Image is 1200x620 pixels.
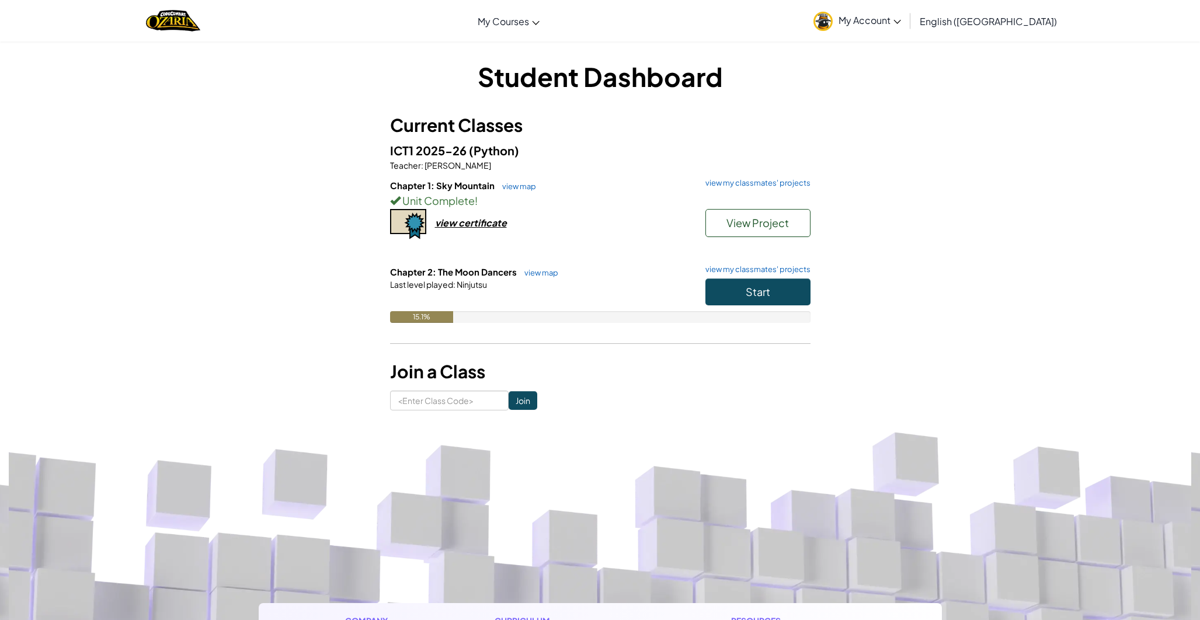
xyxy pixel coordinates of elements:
input: Join [509,391,537,410]
span: Ninjutsu [455,279,487,290]
span: View Project [726,216,789,229]
a: view my classmates' projects [700,179,811,187]
span: Chapter 1: Sky Mountain [390,180,496,191]
h1: Student Dashboard [390,58,811,95]
span: Unit Complete [401,194,475,207]
h3: Current Classes [390,112,811,138]
span: Chapter 2: The Moon Dancers [390,266,519,277]
span: Teacher [390,160,421,170]
a: view map [496,182,536,191]
span: ! [475,194,478,207]
img: avatar [813,12,833,31]
span: My Account [839,14,901,26]
img: Home [146,9,200,33]
div: 15.1% [390,311,454,323]
span: English ([GEOGRAPHIC_DATA]) [920,15,1057,27]
input: <Enter Class Code> [390,391,509,410]
a: My Account [808,2,907,39]
span: : [453,279,455,290]
span: My Courses [478,15,529,27]
a: view map [519,268,558,277]
a: Ozaria by CodeCombat logo [146,9,200,33]
a: My Courses [472,5,545,37]
img: certificate-icon.png [390,209,426,239]
a: view my classmates' projects [700,266,811,273]
span: Last level played [390,279,453,290]
a: English ([GEOGRAPHIC_DATA]) [914,5,1063,37]
span: [PERSON_NAME] [423,160,491,170]
span: : [421,160,423,170]
button: Start [705,278,811,305]
span: Start [746,285,770,298]
span: (Python) [469,143,519,158]
span: ICT1 2025-26 [390,143,469,158]
a: view certificate [390,217,507,229]
button: View Project [705,209,811,237]
h3: Join a Class [390,358,811,385]
div: view certificate [435,217,507,229]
